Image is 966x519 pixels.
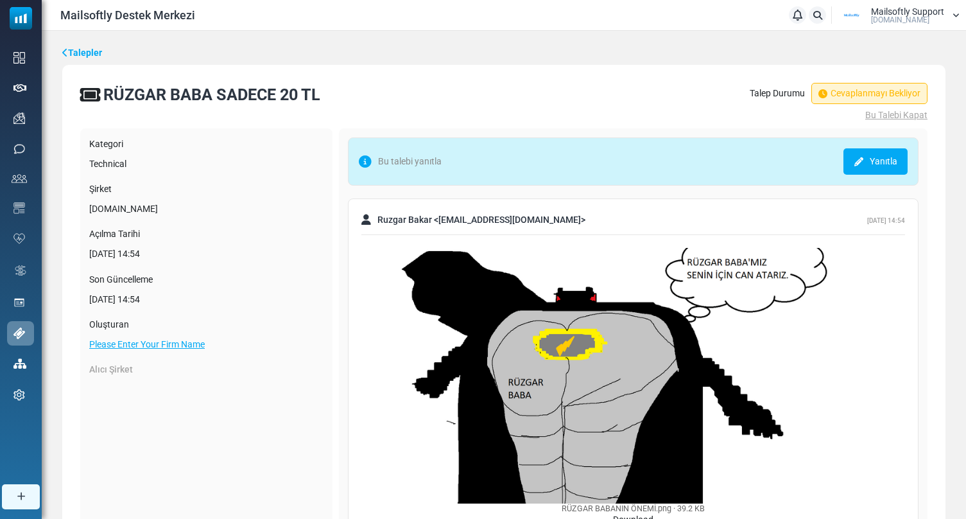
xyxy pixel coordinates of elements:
label: Şirket [89,182,323,196]
span: Ruzgar Bakar < [EMAIL_ADDRESS][DOMAIN_NAME] > [377,213,585,227]
div: [DATE] 14:54 [89,247,323,261]
span: [DATE] 14:54 [867,217,905,224]
img: domain-health-icon.svg [13,233,25,243]
label: Son Güncelleme [89,273,323,286]
span: 39.2 KB [673,504,705,513]
div: [DATE] 14:54 [89,293,323,306]
label: Açılma Tarihi [89,227,323,241]
img: mailsoftly_icon_blue_white.svg [10,7,32,30]
a: Bu Talebi Kapat [750,109,927,122]
span: Mailsoftly Support [871,7,944,16]
label: Kategori [89,137,323,151]
span: Cevaplanmayı Bekliyor [811,83,927,104]
div: Talep Durumu [750,83,927,104]
img: email-templates-icon.svg [13,202,25,214]
a: Talepler [62,46,102,60]
span: Bu talebi yanıtla [359,148,442,175]
div: Technical [89,157,323,171]
span: [DOMAIN_NAME] [871,16,929,24]
img: contacts-icon.svg [12,174,27,183]
label: Alıcı Şirket [89,363,133,376]
a: Please Enter Your Firm Name [89,339,205,349]
img: support-icon-active.svg [13,328,25,339]
div: [DOMAIN_NAME] [89,202,323,216]
img: dashboard-icon.svg [13,52,25,64]
img: landing_pages.svg [13,297,25,308]
img: User Logo [836,6,868,25]
img: campaigns-icon.png [13,112,25,124]
div: RÜZGAR BABA SADECE 20 TL [103,83,320,107]
img: R%C3%9CZGAR%20BABANIN%20%C3%96NEM%C4%B0.png [361,248,905,504]
img: settings-icon.svg [13,389,25,401]
span: RÜZGAR BABANIN ÖNEMİ.png [562,504,671,513]
span: Mailsoftly Destek Merkezi [60,6,195,24]
img: sms-icon.png [13,143,25,155]
label: Oluşturan [89,318,323,331]
a: Yanıtla [843,148,908,175]
a: User Logo Mailsoftly Support [DOMAIN_NAME] [836,6,960,25]
img: workflow.svg [13,263,28,278]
